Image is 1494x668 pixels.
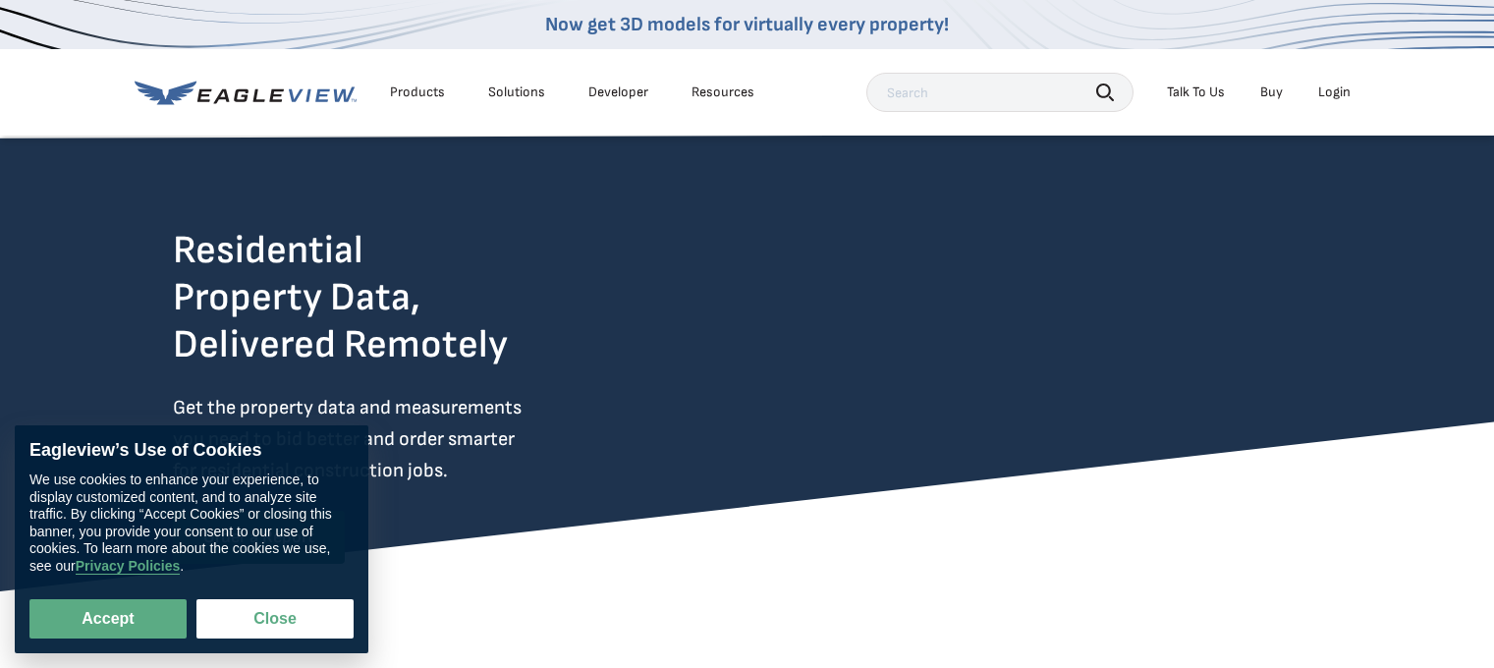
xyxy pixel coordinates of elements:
[488,83,545,101] div: Solutions
[196,599,354,639] button: Close
[1260,83,1283,101] a: Buy
[76,558,181,575] a: Privacy Policies
[545,13,949,36] a: Now get 3D models for virtually every property!
[29,472,354,575] div: We use cookies to enhance your experience, to display customized content, and to analyze site tra...
[390,83,445,101] div: Products
[29,440,354,462] div: Eagleview’s Use of Cookies
[588,83,648,101] a: Developer
[692,83,754,101] div: Resources
[866,73,1134,112] input: Search
[1167,83,1225,101] div: Talk To Us
[1318,83,1351,101] div: Login
[173,227,508,368] h2: Residential Property Data, Delivered Remotely
[173,392,603,486] p: Get the property data and measurements you need to bid better and order smarter for residential c...
[29,599,187,639] button: Accept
